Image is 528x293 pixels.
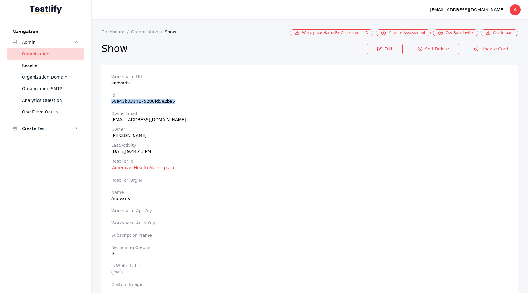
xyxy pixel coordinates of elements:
[22,39,74,46] div: Admin
[111,127,508,132] label: owner
[30,5,62,14] img: Testlify - Backoffice
[7,95,84,106] a: Analytics Question
[430,6,505,13] div: [EMAIL_ADDRESS][DOMAIN_NAME]
[111,233,508,238] label: Subscription Name
[111,93,508,104] section: 68a43b0314175286fd5e2ba6
[510,4,521,15] div: A
[101,43,367,55] h2: Show
[111,263,508,268] label: Is White Label
[111,74,508,79] label: Workspace Url
[22,125,74,132] div: Create Test
[111,245,508,256] section: 0
[111,143,508,148] label: lastActivity
[7,83,84,95] a: Organization SMTP
[111,149,508,154] div: [DATE] 9:44:41 PM
[165,29,181,34] a: Show
[464,44,518,54] a: Update Card
[131,29,165,34] a: Organization
[111,190,508,201] section: Andvaris
[22,62,79,69] div: Reseller
[376,29,431,36] a: Migrate Assessment
[433,29,478,36] a: Csv Bulk Invite
[7,71,84,83] a: Organization Domain
[111,269,123,275] span: Yes
[111,159,508,164] label: Reseller Id
[111,93,508,98] label: Id
[408,44,459,54] a: Soft Delete
[111,133,508,138] div: [PERSON_NAME]
[7,48,84,60] a: Organization
[111,245,508,250] label: Remaining Credits
[290,29,373,36] a: Workspace Name By Assessment ID
[111,190,508,195] label: Name
[22,108,79,116] div: One Drive Oauth
[111,282,508,287] label: Custom Image
[22,73,79,81] div: Organization Domain
[7,29,84,34] label: Navigation
[111,117,508,122] div: [EMAIL_ADDRESS][DOMAIN_NAME]
[111,165,176,170] a: American Health Marketplace
[7,60,84,71] a: Reseller
[101,29,131,34] a: Dashboard
[22,85,79,92] div: Organization SMTP
[111,178,508,183] label: Reseller Org Id
[7,106,84,118] a: One Drive Oauth
[481,29,518,36] a: Csv Import
[367,44,403,54] a: Edit
[22,50,79,57] div: Organization
[111,111,508,116] label: ownerEmail
[111,208,508,213] label: Workspace Api Key
[111,74,508,85] section: andvaris
[111,221,508,225] label: Workspace Auth Key
[22,97,79,104] div: Analytics Question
